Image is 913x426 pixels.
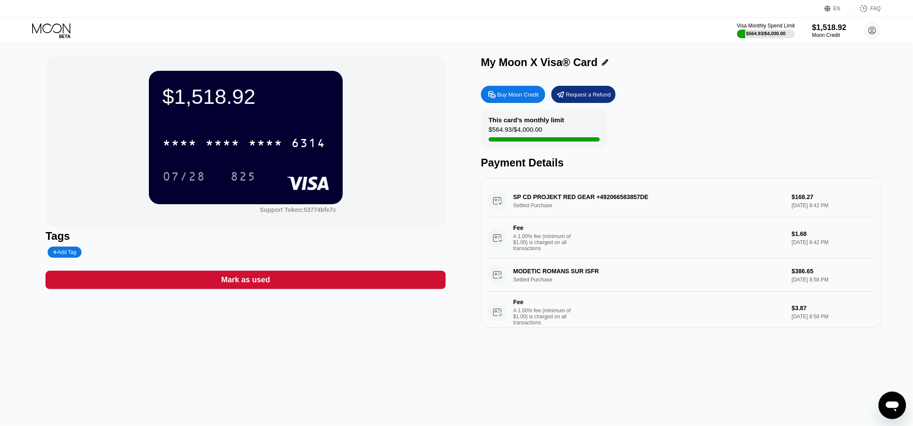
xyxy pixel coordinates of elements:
div: EN [825,4,851,13]
div: My Moon X Visa® Card [481,56,598,69]
div: Fee [513,224,573,231]
div: 07/28 [156,166,212,187]
div: EN [834,6,841,12]
div: FAQ [871,6,881,12]
div: FAQ [851,4,881,13]
div: A 1.00% fee (minimum of $1.00) is charged on all transactions [513,233,577,251]
div: Mark as used [45,271,446,289]
div: $564.93 / $4,000.00 [746,31,786,36]
div: $1,518.92 [163,85,329,109]
div: $3.87 [792,305,874,311]
div: $564.93 / $4,000.00 [489,126,542,137]
div: This card’s monthly limit [489,116,564,124]
div: Add Tag [53,249,76,255]
div: Add Tag [48,247,81,258]
div: Tags [45,230,446,242]
div: [DATE] 8:42 PM [792,239,874,245]
div: Support Token: 53774bfe7c [260,206,336,213]
div: Visa Monthly Spend Limit [737,23,795,29]
div: A 1.00% fee (minimum of $1.00) is charged on all transactions [513,308,577,326]
div: 6314 [291,137,326,151]
div: FeeA 1.00% fee (minimum of $1.00) is charged on all transactions$3.87[DATE] 8:58 PM [488,292,874,333]
div: Visa Monthly Spend Limit$564.93/$4,000.00 [737,23,795,38]
div: 825 [230,171,256,184]
div: Request a Refund [566,91,611,98]
div: $1,518.92 [812,23,846,32]
div: 825 [224,166,263,187]
div: Payment Details [481,157,881,169]
div: Mark as used [221,275,270,285]
div: Buy Moon Credit [481,86,545,103]
div: Support Token:53774bfe7c [260,206,336,213]
div: $1,518.92Moon Credit [812,23,846,38]
div: Moon Credit [812,32,846,38]
div: [DATE] 8:58 PM [792,314,874,320]
div: Buy Moon Credit [497,91,539,98]
div: Fee [513,299,573,305]
div: Request a Refund [551,86,616,103]
div: FeeA 1.00% fee (minimum of $1.00) is charged on all transactions$1.68[DATE] 8:42 PM [488,218,874,259]
div: 07/28 [163,171,206,184]
div: $1.68 [792,230,874,237]
iframe: Bouton de lancement de la fenêtre de messagerie [879,392,906,419]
